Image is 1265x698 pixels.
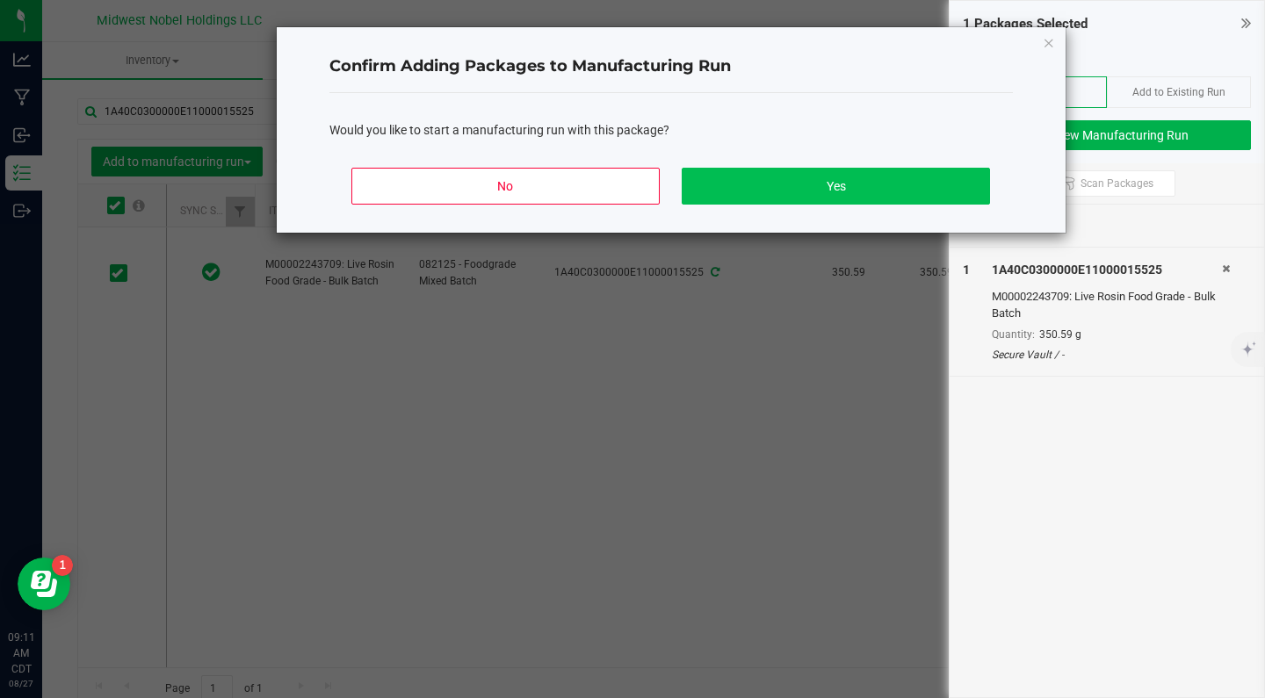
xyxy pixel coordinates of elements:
[329,55,1013,78] h4: Confirm Adding Packages to Manufacturing Run
[329,121,1013,140] div: Would you like to start a manufacturing run with this package?
[18,558,70,610] iframe: Resource center
[682,168,989,205] button: Yes
[351,168,659,205] button: No
[1043,32,1055,53] button: Close
[52,555,73,576] iframe: Resource center unread badge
